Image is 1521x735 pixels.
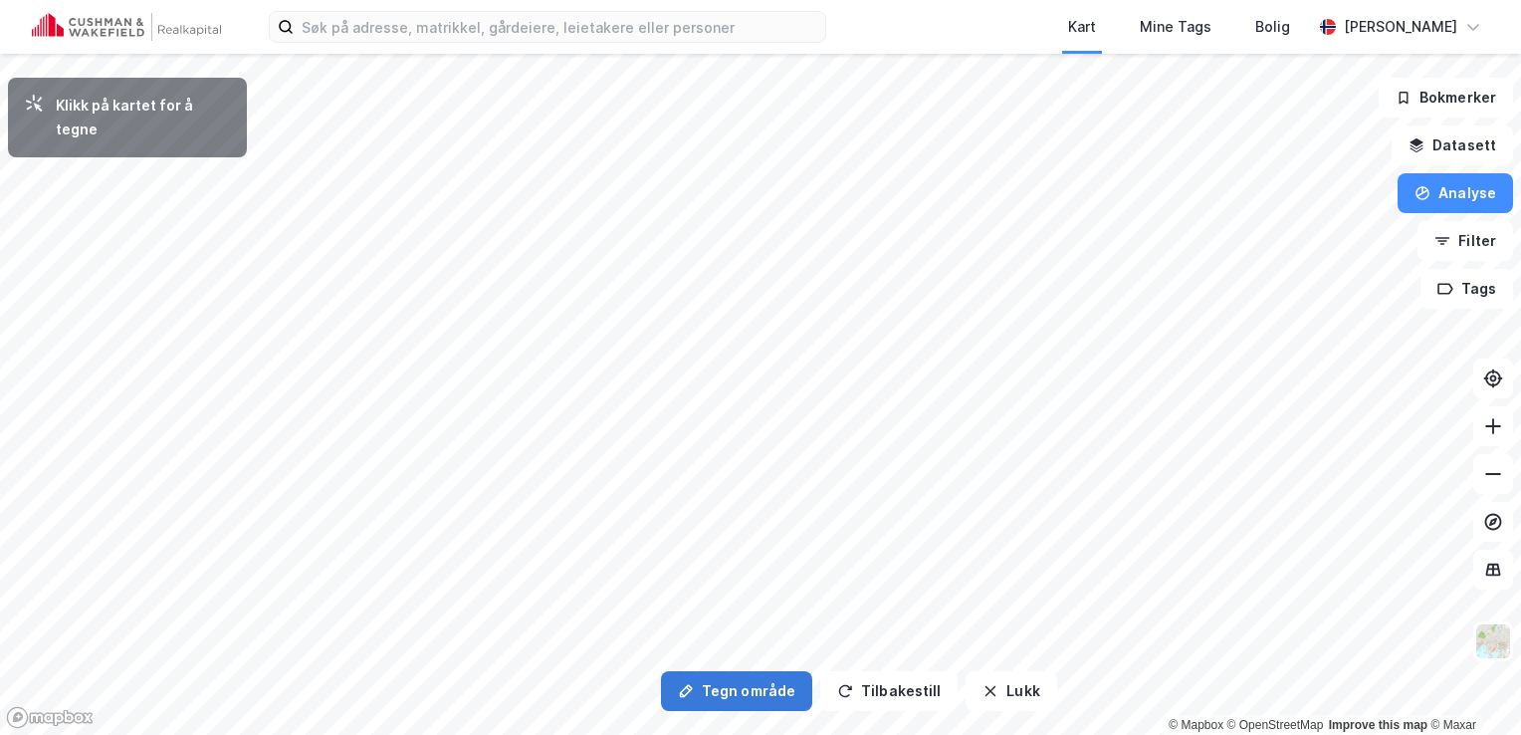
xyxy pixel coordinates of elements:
button: Analyse [1398,173,1513,213]
button: Lukk [966,671,1056,711]
a: Mapbox homepage [6,706,94,729]
button: Tags [1420,269,1513,309]
div: Bolig [1255,15,1290,39]
img: cushman-wakefield-realkapital-logo.202ea83816669bd177139c58696a8fa1.svg [32,13,221,41]
a: Mapbox [1169,718,1223,732]
div: Kontrollprogram for chat [1421,639,1521,735]
button: Filter [1417,221,1513,261]
a: Improve this map [1329,718,1427,732]
button: Tegn område [661,671,812,711]
img: Z [1474,622,1512,660]
button: Tilbakestill [820,671,958,711]
a: OpenStreetMap [1227,718,1324,732]
div: [PERSON_NAME] [1344,15,1457,39]
iframe: Chat Widget [1421,639,1521,735]
input: Søk på adresse, matrikkel, gårdeiere, leietakere eller personer [294,12,825,42]
button: Bokmerker [1379,78,1513,118]
div: Klikk på kartet for å tegne [56,94,231,141]
div: Kart [1068,15,1096,39]
div: Mine Tags [1140,15,1211,39]
button: Datasett [1392,125,1513,165]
